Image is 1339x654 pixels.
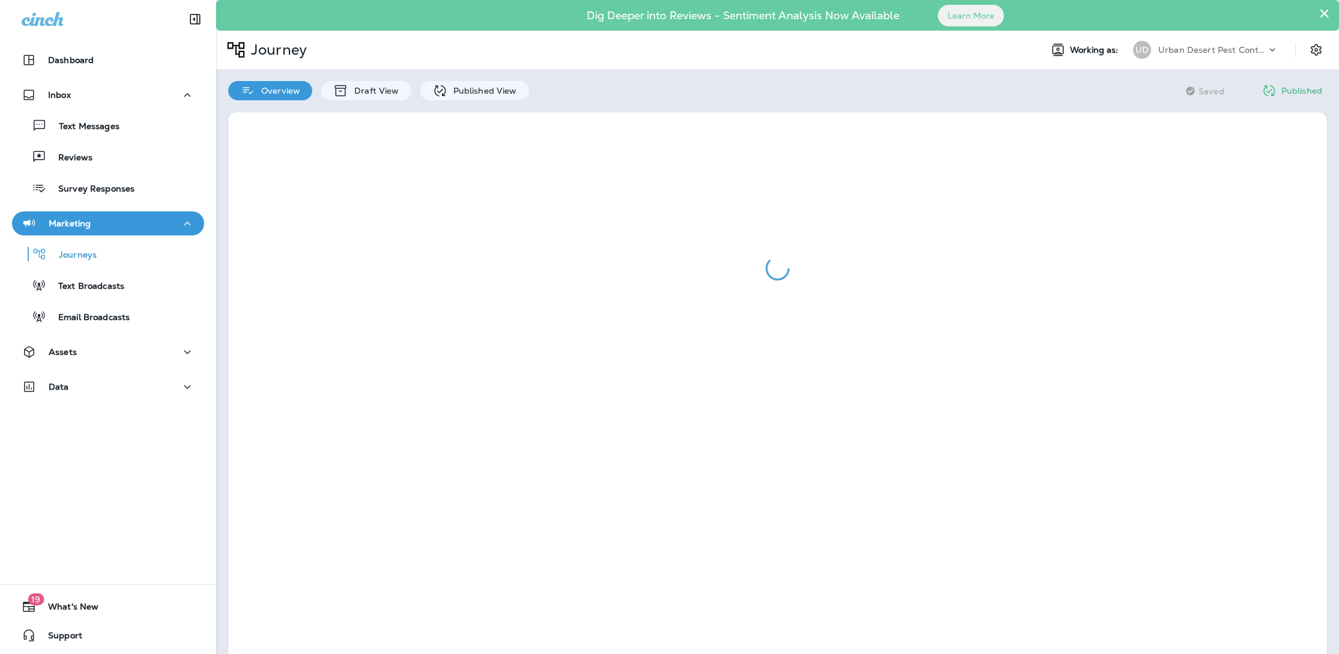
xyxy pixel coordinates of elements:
[48,55,94,65] p: Dashboard
[12,273,204,298] button: Text Broadcasts
[49,382,69,392] p: Data
[1319,4,1330,23] button: Close
[47,250,97,261] p: Journeys
[12,304,204,329] button: Email Broadcasts
[178,7,212,31] button: Collapse Sidebar
[36,631,82,645] span: Support
[552,14,934,17] p: Dig Deeper into Reviews - Sentiment Analysis Now Available
[12,175,204,201] button: Survey Responses
[1070,45,1121,55] span: Working as:
[49,347,77,357] p: Assets
[255,86,300,95] p: Overview
[12,144,204,169] button: Reviews
[12,48,204,72] button: Dashboard
[348,86,399,95] p: Draft View
[48,90,71,100] p: Inbox
[1158,45,1266,55] p: Urban Desert Pest Control
[12,623,204,647] button: Support
[12,211,204,235] button: Marketing
[447,86,517,95] p: Published View
[28,593,44,605] span: 19
[1133,41,1151,59] div: UD
[246,41,307,59] p: Journey
[12,595,204,619] button: 19What's New
[12,113,204,138] button: Text Messages
[12,340,204,364] button: Assets
[47,121,119,133] p: Text Messages
[49,219,91,228] p: Marketing
[938,5,1004,26] button: Learn More
[1281,86,1322,95] p: Published
[46,312,130,324] p: Email Broadcasts
[1198,86,1224,96] span: Saved
[46,153,92,164] p: Reviews
[46,184,135,195] p: Survey Responses
[12,241,204,267] button: Journeys
[46,281,124,292] p: Text Broadcasts
[12,375,204,399] button: Data
[1305,39,1327,61] button: Settings
[36,602,98,616] span: What's New
[12,83,204,107] button: Inbox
